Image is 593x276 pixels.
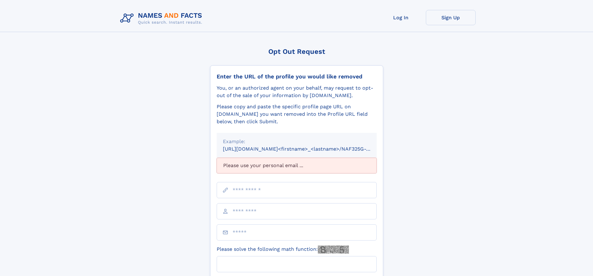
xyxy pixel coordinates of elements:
small: [URL][DOMAIN_NAME]<firstname>_<lastname>/NAF325G-xxxxxxxx [223,146,388,152]
a: Sign Up [426,10,476,25]
div: Please copy and paste the specific profile page URL on [DOMAIN_NAME] you want removed into the Pr... [217,103,377,125]
div: Example: [223,138,370,145]
label: Please solve the following math function: [217,246,349,254]
div: You, or an authorized agent on your behalf, may request to opt-out of the sale of your informatio... [217,84,377,99]
div: Opt Out Request [210,48,383,55]
img: Logo Names and Facts [118,10,207,27]
div: Enter the URL of the profile you would like removed [217,73,377,80]
a: Log In [376,10,426,25]
div: Please use your personal email ... [217,158,377,173]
